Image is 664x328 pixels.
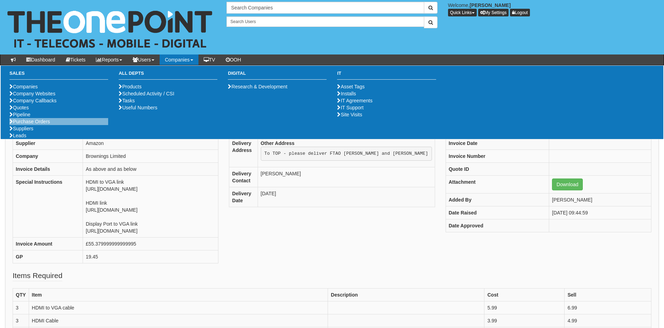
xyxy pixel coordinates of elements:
[261,147,432,161] pre: To TOP - please deliver FTAO [PERSON_NAME] and [PERSON_NAME]
[119,71,217,80] h3: All Depts
[9,133,26,138] a: Leads
[552,178,583,190] a: Download
[221,54,246,65] a: OOH
[13,150,83,163] th: Company
[337,112,362,117] a: Site Visits
[119,105,157,110] a: Useful Numbers
[9,119,50,124] a: Purchase Orders
[226,16,424,27] input: Search Users
[13,250,83,263] th: GP
[337,105,363,110] a: IT Support
[29,314,328,327] td: HDMI Cable
[21,54,61,65] a: Dashboard
[565,314,651,327] td: 4.99
[448,9,477,16] button: Quick Links
[446,137,549,150] th: Invoice Date
[446,219,549,232] th: Date Approved
[13,270,62,281] legend: Items Required
[91,54,127,65] a: Reports
[83,250,218,263] td: 19.45
[226,2,424,14] input: Search Companies
[229,187,258,207] th: Delivery Date
[83,176,218,238] td: HDMI to VGA link [URL][DOMAIN_NAME] HDMI link [URL][DOMAIN_NAME] Display Port to VGA link [URL][D...
[119,98,135,103] a: Tasks
[9,112,30,117] a: Pipeline
[258,187,435,207] td: [DATE]
[127,54,160,65] a: Users
[119,84,141,89] a: Products
[83,163,218,176] td: As above and as below
[337,71,436,80] h3: IT
[565,301,651,314] td: 6.99
[258,167,435,187] td: [PERSON_NAME]
[470,2,511,8] b: [PERSON_NAME]
[119,91,174,96] a: Scheduled Activity / CSI
[446,194,549,206] th: Added By
[337,98,372,103] a: IT Agreements
[484,289,565,301] th: Cost
[13,137,83,150] th: Supplier
[443,2,664,16] div: Welcome,
[549,194,651,206] td: [PERSON_NAME]
[478,9,509,16] a: My Settings
[565,289,651,301] th: Sell
[9,105,29,110] a: Quotes
[13,289,29,301] th: QTY
[549,206,651,219] td: [DATE] 09:44:59
[13,238,83,250] th: Invoice Amount
[484,314,565,327] td: 3.99
[61,54,91,65] a: Tickets
[13,301,29,314] td: 3
[9,84,38,89] a: Companies
[83,150,218,163] td: Brownings Limited
[228,71,327,80] h3: Digital
[446,176,549,194] th: Attachment
[337,84,364,89] a: Asset Tags
[228,84,287,89] a: Research & Development
[29,301,328,314] td: HDMI to VGA cable
[9,126,33,131] a: Suppliers
[510,9,530,16] a: Logout
[229,137,258,167] th: Delivery Address
[13,314,29,327] td: 3
[337,91,356,96] a: Installs
[13,176,83,238] th: Special Instructions
[9,71,108,80] h3: Sales
[446,206,549,219] th: Date Raised
[446,150,549,163] th: Invoice Number
[446,163,549,176] th: Quote ID
[160,54,198,65] a: Companies
[83,238,218,250] td: £55.379999999999995
[83,137,218,150] td: Amazon
[29,289,328,301] th: Item
[9,91,55,96] a: Company Websites
[229,167,258,187] th: Delivery Contact
[198,54,221,65] a: TV
[9,98,57,103] a: Company Callbacks
[328,289,484,301] th: Description
[13,163,83,176] th: Invoice Details
[261,140,295,146] b: Other Address
[484,301,565,314] td: 5.99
